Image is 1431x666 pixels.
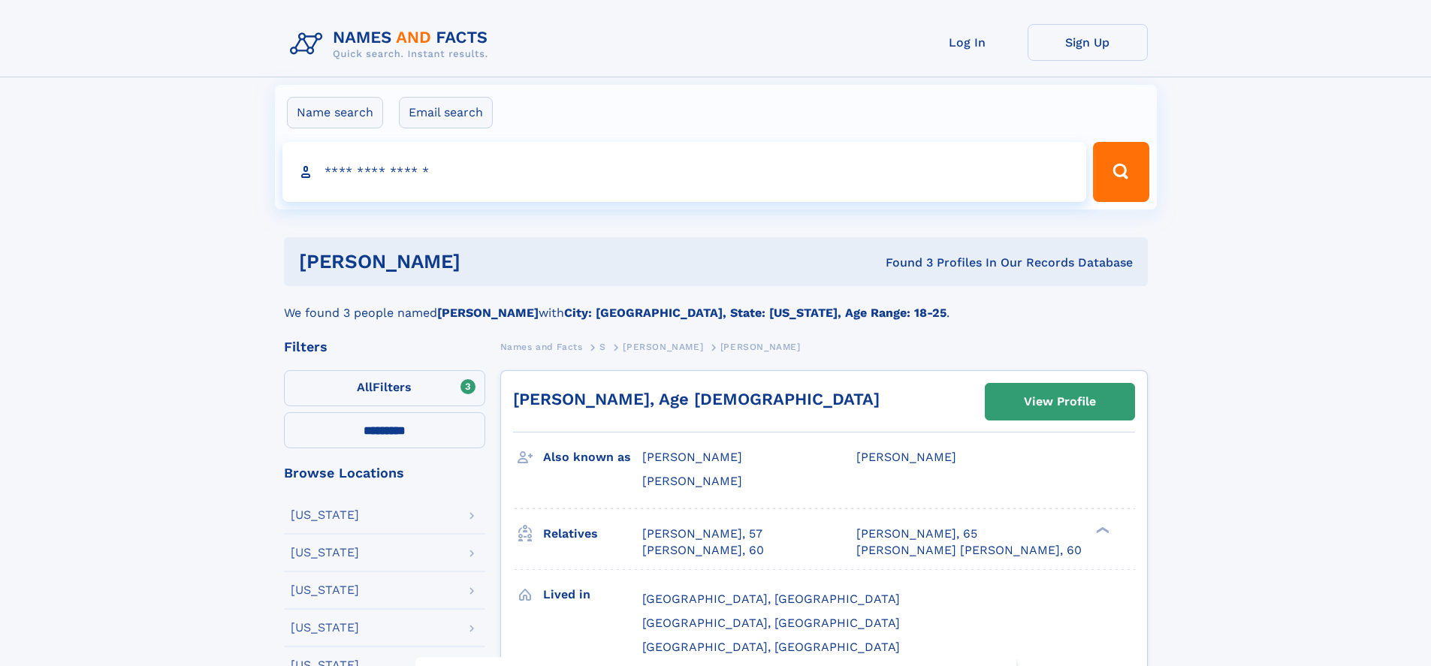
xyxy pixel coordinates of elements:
h1: [PERSON_NAME] [299,252,673,271]
a: [PERSON_NAME] [623,337,703,356]
span: [PERSON_NAME] [856,450,956,464]
label: Name search [287,97,383,128]
div: Browse Locations [284,466,485,480]
div: View Profile [1024,384,1096,419]
a: [PERSON_NAME], 60 [642,542,764,559]
img: Logo Names and Facts [284,24,500,65]
div: ❯ [1092,525,1110,535]
a: Sign Up [1028,24,1148,61]
a: [PERSON_NAME] [PERSON_NAME], 60 [856,542,1082,559]
a: S [599,337,606,356]
h3: Relatives [543,521,642,547]
label: Email search [399,97,493,128]
div: Filters [284,340,485,354]
div: We found 3 people named with . [284,286,1148,322]
span: S [599,342,606,352]
button: Search Button [1093,142,1149,202]
h3: Lived in [543,582,642,607]
div: Found 3 Profiles In Our Records Database [673,255,1133,271]
input: search input [282,142,1087,202]
a: [PERSON_NAME], 65 [856,526,977,542]
span: [PERSON_NAME] [642,450,742,464]
span: [GEOGRAPHIC_DATA], [GEOGRAPHIC_DATA] [642,592,900,606]
a: Log In [907,24,1028,61]
h3: Also known as [543,445,642,470]
span: [GEOGRAPHIC_DATA], [GEOGRAPHIC_DATA] [642,616,900,630]
span: All [357,380,373,394]
a: [PERSON_NAME], Age [DEMOGRAPHIC_DATA] [513,390,880,408]
div: [US_STATE] [291,622,359,634]
div: [US_STATE] [291,584,359,596]
a: View Profile [986,384,1134,420]
span: [PERSON_NAME] [623,342,703,352]
span: [PERSON_NAME] [642,474,742,488]
b: City: [GEOGRAPHIC_DATA], State: [US_STATE], Age Range: 18-25 [564,306,946,320]
div: [US_STATE] [291,547,359,559]
span: [GEOGRAPHIC_DATA], [GEOGRAPHIC_DATA] [642,640,900,654]
a: [PERSON_NAME], 57 [642,526,762,542]
b: [PERSON_NAME] [437,306,539,320]
div: [US_STATE] [291,509,359,521]
a: Names and Facts [500,337,583,356]
label: Filters [284,370,485,406]
span: [PERSON_NAME] [720,342,801,352]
